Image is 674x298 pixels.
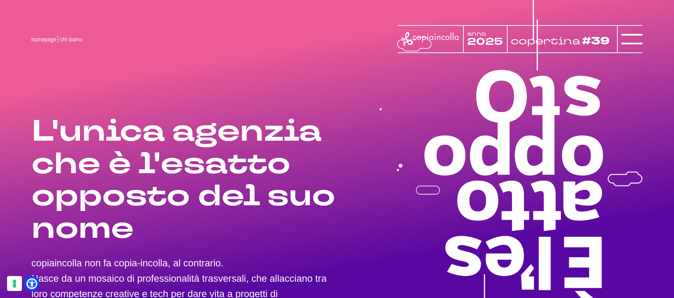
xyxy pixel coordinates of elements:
a: homepage [32,36,57,43]
tspan: copertina [511,33,583,47]
tspan: 2025 [467,35,503,49]
button: Le tue preferenze relative al consenso per le tecnologie di tracciamento [7,276,22,291]
span: chi siamo [60,36,82,43]
tspan: anno [467,30,486,37]
tspan: #39 [584,33,613,49]
a: Open Accessibility Menu [26,278,37,289]
h1: L'unica agenzia che è l'esatto opposto del suo nome [32,115,337,245]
